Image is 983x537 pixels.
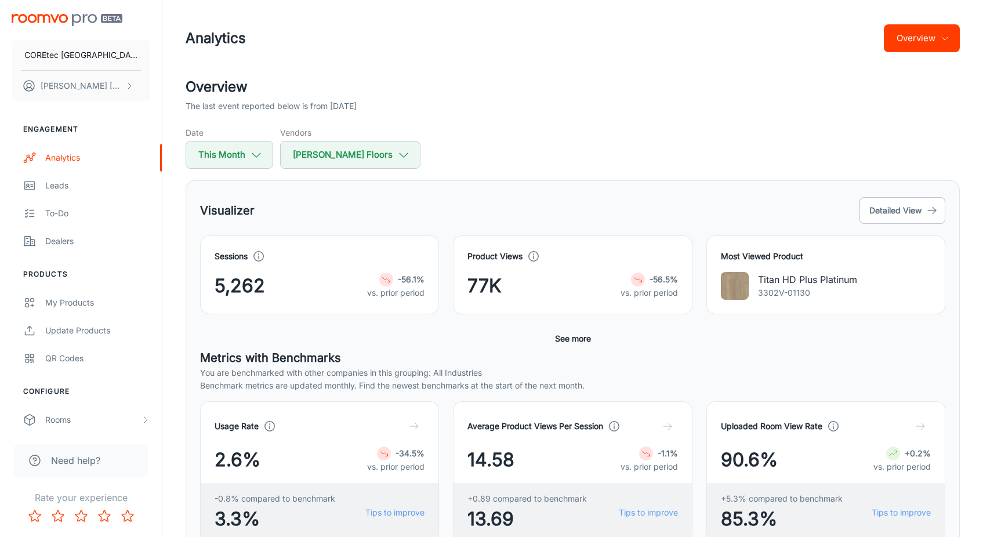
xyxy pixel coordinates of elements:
h4: Sessions [215,250,248,263]
p: vs. prior period [621,460,678,473]
div: Update Products [45,324,150,337]
button: This Month [186,141,273,169]
strong: -34.5% [396,448,425,458]
h2: Overview [186,77,960,97]
h4: Average Product Views Per Session [467,420,603,433]
h4: Usage Rate [215,420,259,433]
button: Rate 2 star [46,505,70,528]
div: To-do [45,207,150,220]
p: COREtec [GEOGRAPHIC_DATA] [24,49,137,61]
button: Overview [884,24,960,52]
p: vs. prior period [367,460,425,473]
a: Tips to improve [365,506,425,519]
span: 3.3% [215,505,335,533]
strong: -56.1% [398,274,425,284]
button: Rate 4 star [93,505,116,528]
div: Analytics [45,151,150,164]
button: [PERSON_NAME] Floors [280,141,420,169]
span: +5.3% compared to benchmark [721,492,843,505]
p: 3302V-01130 [758,286,857,299]
span: 77K [467,272,502,300]
h5: Vendors [280,126,420,139]
h5: Metrics with Benchmarks [200,349,945,367]
p: You are benchmarked with other companies in this grouping: All Industries [200,367,945,379]
h5: Date [186,126,273,139]
button: Detailed View [859,197,945,224]
div: Rooms [45,413,141,426]
p: [PERSON_NAME] [PERSON_NAME] [41,79,122,92]
span: 85.3% [721,505,843,533]
p: The last event reported below is from [DATE] [186,100,357,113]
h4: Uploaded Room View Rate [721,420,822,433]
button: Rate 1 star [23,505,46,528]
strong: +0.2% [905,448,931,458]
span: 14.58 [467,446,514,474]
div: Leads [45,179,150,192]
button: COREtec [GEOGRAPHIC_DATA] [12,40,150,70]
h1: Analytics [186,28,246,49]
strong: -1.1% [658,448,678,458]
a: Tips to improve [872,506,931,519]
p: vs. prior period [367,286,425,299]
a: Tips to improve [619,506,678,519]
button: See more [550,328,596,349]
span: 90.6% [721,446,778,474]
span: 13.69 [467,505,587,533]
p: Benchmark metrics are updated monthly. Find the newest benchmarks at the start of the next month. [200,379,945,392]
span: 5,262 [215,272,265,300]
button: Rate 5 star [116,505,139,528]
p: Titan HD Plus Platinum [758,273,857,286]
h5: Visualizer [200,202,255,219]
div: QR Codes [45,352,150,365]
p: Rate your experience [9,491,153,505]
h4: Product Views [467,250,523,263]
h4: Most Viewed Product [721,250,931,263]
span: +0.89 compared to benchmark [467,492,587,505]
span: 2.6% [215,446,260,474]
div: My Products [45,296,150,309]
img: Roomvo PRO Beta [12,14,122,26]
span: Need help? [51,453,100,467]
p: vs. prior period [873,460,931,473]
button: Rate 3 star [70,505,93,528]
p: vs. prior period [621,286,678,299]
button: [PERSON_NAME] [PERSON_NAME] [12,71,150,101]
div: Dealers [45,235,150,248]
span: -0.8% compared to benchmark [215,492,335,505]
strong: -56.5% [650,274,678,284]
img: Titan HD Plus Platinum [721,272,749,300]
